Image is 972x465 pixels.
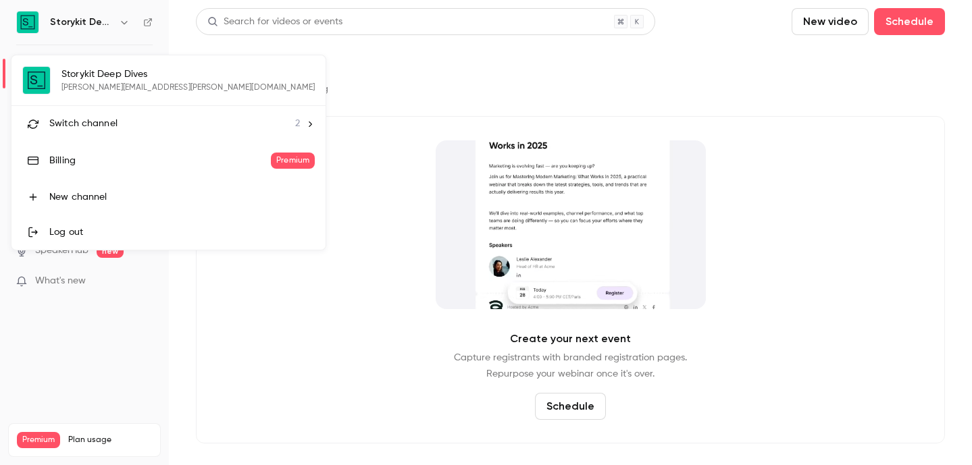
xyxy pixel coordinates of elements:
[49,225,315,239] div: Log out
[271,153,315,169] span: Premium
[49,154,271,167] div: Billing
[49,117,118,131] span: Switch channel
[49,190,315,204] div: New channel
[295,117,300,131] span: 2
